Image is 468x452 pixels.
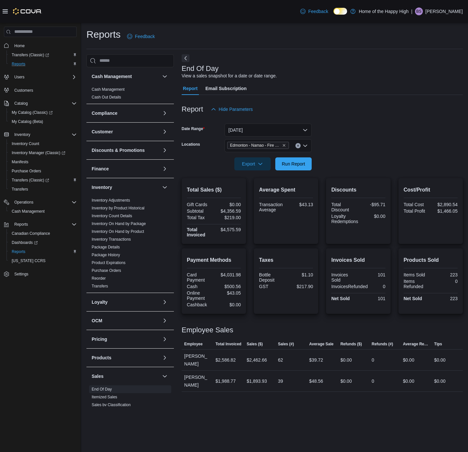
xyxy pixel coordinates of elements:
div: $0.00 [361,214,385,219]
div: 0 [370,284,385,289]
span: Sales by Classification [92,402,131,407]
div: $0.00 [215,302,241,307]
h3: Sales [92,373,104,379]
div: 101 [360,296,385,301]
div: $1.10 [287,272,313,277]
div: Total Discount [331,202,357,212]
button: Pricing [92,336,160,342]
a: Purchase Orders [9,167,44,175]
span: Inventory Count [9,140,77,148]
a: Inventory Manager (Classic) [9,149,68,157]
button: Canadian Compliance [6,229,79,238]
div: Items Sold [404,272,429,277]
div: $2,462.66 [247,356,267,364]
div: Subtotal [187,208,213,214]
div: $43.05 [215,290,241,296]
span: Transfers [92,284,108,289]
div: $1,466.05 [432,208,458,214]
button: Products [92,354,160,361]
a: My Catalog (Classic) [6,108,79,117]
button: Catalog [12,100,30,107]
span: Settings [12,270,77,278]
img: Cova [13,8,42,15]
button: Operations [12,198,36,206]
span: Hide Parameters [219,106,253,113]
span: Purchase Orders [12,168,41,174]
a: Inventory by Product Historical [92,206,145,210]
a: Feedback [298,5,331,18]
a: Inventory On Hand by Product [92,229,144,234]
span: Customers [12,86,77,94]
a: Settings [12,270,31,278]
span: Inventory Adjustments [92,198,130,203]
span: Manifests [9,158,77,166]
a: Transfers [9,185,31,193]
span: Average Refund [403,341,429,347]
span: BS [416,7,422,15]
h2: Total Sales ($) [187,186,241,194]
a: Reorder [92,276,106,281]
span: Tips [434,341,442,347]
a: Inventory Count Details [92,214,132,218]
span: Inventory Manager (Classic) [9,149,77,157]
a: Product Expirations [92,260,125,265]
a: Dashboards [9,239,40,246]
span: My Catalog (Classic) [9,109,77,116]
span: Reports [9,248,77,256]
div: 0 [372,356,374,364]
button: Loyalty [161,298,169,306]
a: Package History [92,253,120,257]
span: Home [12,42,77,50]
span: Feedback [135,33,155,40]
span: Inventory On Hand by Package [92,221,146,226]
button: Purchase Orders [6,166,79,176]
div: View a sales snapshot for a date or date range. [182,73,277,79]
button: Hide Parameters [208,103,255,116]
a: Transfers [92,284,108,288]
span: Users [14,74,24,80]
div: $39.72 [309,356,323,364]
div: Items Refunded [404,279,429,289]
span: Users [12,73,77,81]
div: $0.00 [340,377,352,385]
span: Transfers (Classic) [12,178,49,183]
button: Home [1,41,79,50]
h2: Payment Methods [187,256,241,264]
span: Reports [9,60,77,68]
button: Reports [6,60,79,69]
button: Run Report [275,157,312,170]
span: Edmonton - Namao - Fire & Flower [227,142,289,149]
strong: Net Sold [331,296,350,301]
span: Purchase Orders [9,167,77,175]
button: Settings [1,269,79,279]
span: Reports [12,61,25,67]
button: Compliance [92,110,160,116]
h3: Discounts & Promotions [92,147,145,153]
span: Email Subscription [205,82,247,95]
span: [US_STATE] CCRS [12,258,45,263]
button: Sales [92,373,160,379]
span: Inventory Transactions [92,237,131,242]
p: Home of the Happy High [359,7,409,15]
span: Dashboards [12,240,38,245]
span: Settings [14,272,28,277]
span: Catalog [12,100,77,107]
h2: Invoices Sold [331,256,385,264]
div: $0.00 [434,356,446,364]
a: Purchase Orders [92,268,121,273]
div: $219.00 [215,215,241,220]
h3: Report [182,105,203,113]
span: Cash Management [92,87,124,92]
h3: Pricing [92,336,107,342]
a: Package Details [92,245,120,249]
button: Customers [1,86,79,95]
a: Dashboards [6,238,79,247]
div: $0.00 [340,356,352,364]
button: Transfers [6,185,79,194]
a: Transfers (Classic) [6,176,79,185]
span: Operations [14,200,33,205]
strong: Net Sold [404,296,422,301]
button: [US_STATE] CCRS [6,256,79,265]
